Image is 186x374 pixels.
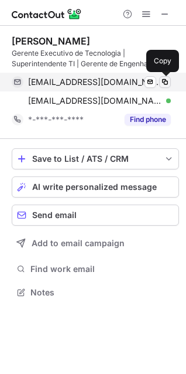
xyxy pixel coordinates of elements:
span: Add to email campaign [32,239,125,248]
button: Send email [12,205,179,226]
div: Save to List / ATS / CRM [32,154,159,164]
div: [PERSON_NAME] [12,35,90,47]
div: Gerente Executivo de Tecnologia | Superintendente TI | Gerente de Engenharia de Software | Transf... [12,48,179,69]
span: [EMAIL_ADDRESS][DOMAIN_NAME] [28,77,162,87]
button: AI write personalized message [12,176,179,198]
button: Reveal Button [125,114,171,125]
span: [EMAIL_ADDRESS][DOMAIN_NAME] [28,96,162,106]
button: Add to email campaign [12,233,179,254]
button: save-profile-one-click [12,148,179,169]
img: ContactOut v5.3.10 [12,7,82,21]
span: Send email [32,210,77,220]
span: Notes [30,287,174,298]
span: AI write personalized message [32,182,157,192]
span: Find work email [30,264,174,274]
button: Notes [12,284,179,301]
button: Find work email [12,261,179,277]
